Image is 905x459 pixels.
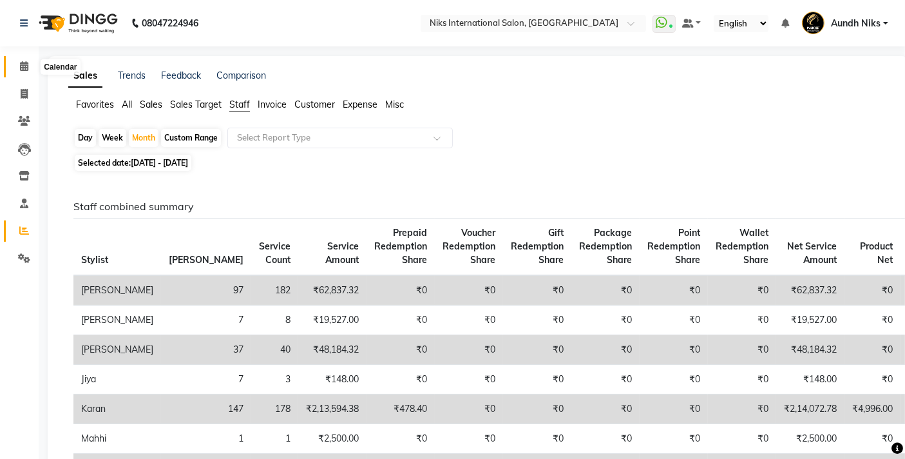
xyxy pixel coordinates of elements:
td: ₹0 [844,335,900,365]
span: Misc [385,99,404,110]
td: ₹0 [503,335,571,365]
td: ₹0 [708,395,776,424]
span: Gift Redemption Share [511,227,564,266]
span: Favorites [76,99,114,110]
td: ₹148.00 [298,365,367,395]
td: 7 [161,306,251,335]
div: Day [75,129,96,147]
span: Net Service Amount [787,240,837,266]
td: ₹0 [708,365,776,395]
td: ₹0 [367,424,435,454]
td: ₹2,500.00 [776,424,844,454]
td: Jiya [73,365,161,395]
span: Sales Target [170,99,222,110]
td: 8 [251,306,298,335]
span: Product Net [860,240,893,266]
td: ₹0 [844,365,900,395]
td: ₹0 [844,306,900,335]
td: ₹0 [435,335,503,365]
td: ₹0 [708,306,776,335]
td: ₹0 [640,306,708,335]
td: ₹19,527.00 [298,306,367,335]
span: Selected date: [75,155,191,171]
td: ₹148.00 [776,365,844,395]
td: ₹0 [640,424,708,454]
td: 178 [251,395,298,424]
td: ₹62,837.32 [776,275,844,306]
img: Aundh Niks [802,12,824,34]
span: Prepaid Redemption Share [374,227,427,266]
td: ₹48,184.32 [298,335,367,365]
td: 1 [251,424,298,454]
td: Mahhi [73,424,161,454]
span: Invoice [258,99,287,110]
td: ₹48,184.32 [776,335,844,365]
td: ₹0 [503,395,571,424]
td: ₹0 [640,275,708,306]
td: ₹478.40 [367,395,435,424]
td: ₹0 [571,395,640,424]
td: ₹0 [435,275,503,306]
a: Comparison [216,70,266,81]
td: ₹0 [640,395,708,424]
div: Custom Range [161,129,221,147]
span: Stylist [81,254,108,266]
td: ₹0 [571,365,640,395]
span: Service Count [259,240,291,266]
span: [PERSON_NAME] [169,254,243,266]
td: ₹0 [844,424,900,454]
td: ₹0 [435,365,503,395]
td: ₹0 [708,335,776,365]
td: ₹0 [503,365,571,395]
span: Service Amount [325,240,359,266]
span: Sales [140,99,162,110]
span: Expense [343,99,377,110]
span: Customer [294,99,335,110]
td: 97 [161,275,251,306]
td: ₹0 [571,335,640,365]
div: Month [129,129,158,147]
td: 7 [161,365,251,395]
td: ₹0 [503,306,571,335]
td: ₹0 [708,424,776,454]
td: ₹0 [435,424,503,454]
td: ₹0 [367,306,435,335]
td: ₹0 [708,275,776,306]
td: ₹0 [640,335,708,365]
a: Trends [118,70,146,81]
td: ₹0 [640,365,708,395]
td: 1 [161,424,251,454]
span: [DATE] - [DATE] [131,158,188,168]
td: ₹19,527.00 [776,306,844,335]
td: ₹2,13,594.38 [298,395,367,424]
td: 147 [161,395,251,424]
td: 40 [251,335,298,365]
td: Karan [73,395,161,424]
td: ₹0 [367,335,435,365]
td: ₹4,996.00 [844,395,900,424]
td: ₹0 [435,306,503,335]
td: 182 [251,275,298,306]
td: ₹62,837.32 [298,275,367,306]
span: Wallet Redemption Share [716,227,768,266]
td: ₹2,500.00 [298,424,367,454]
td: 37 [161,335,251,365]
img: logo [33,5,121,41]
b: 08047224946 [142,5,198,41]
span: All [122,99,132,110]
td: [PERSON_NAME] [73,335,161,365]
a: Feedback [161,70,201,81]
div: Calendar [41,59,80,75]
td: ₹0 [367,365,435,395]
td: ₹0 [435,395,503,424]
td: ₹0 [571,306,640,335]
td: ₹0 [503,275,571,306]
td: [PERSON_NAME] [73,275,161,306]
td: ₹0 [571,424,640,454]
span: Staff [229,99,250,110]
span: Point Redemption Share [647,227,700,266]
span: Package Redemption Share [579,227,632,266]
div: Week [99,129,126,147]
td: ₹0 [844,275,900,306]
td: ₹0 [367,275,435,306]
